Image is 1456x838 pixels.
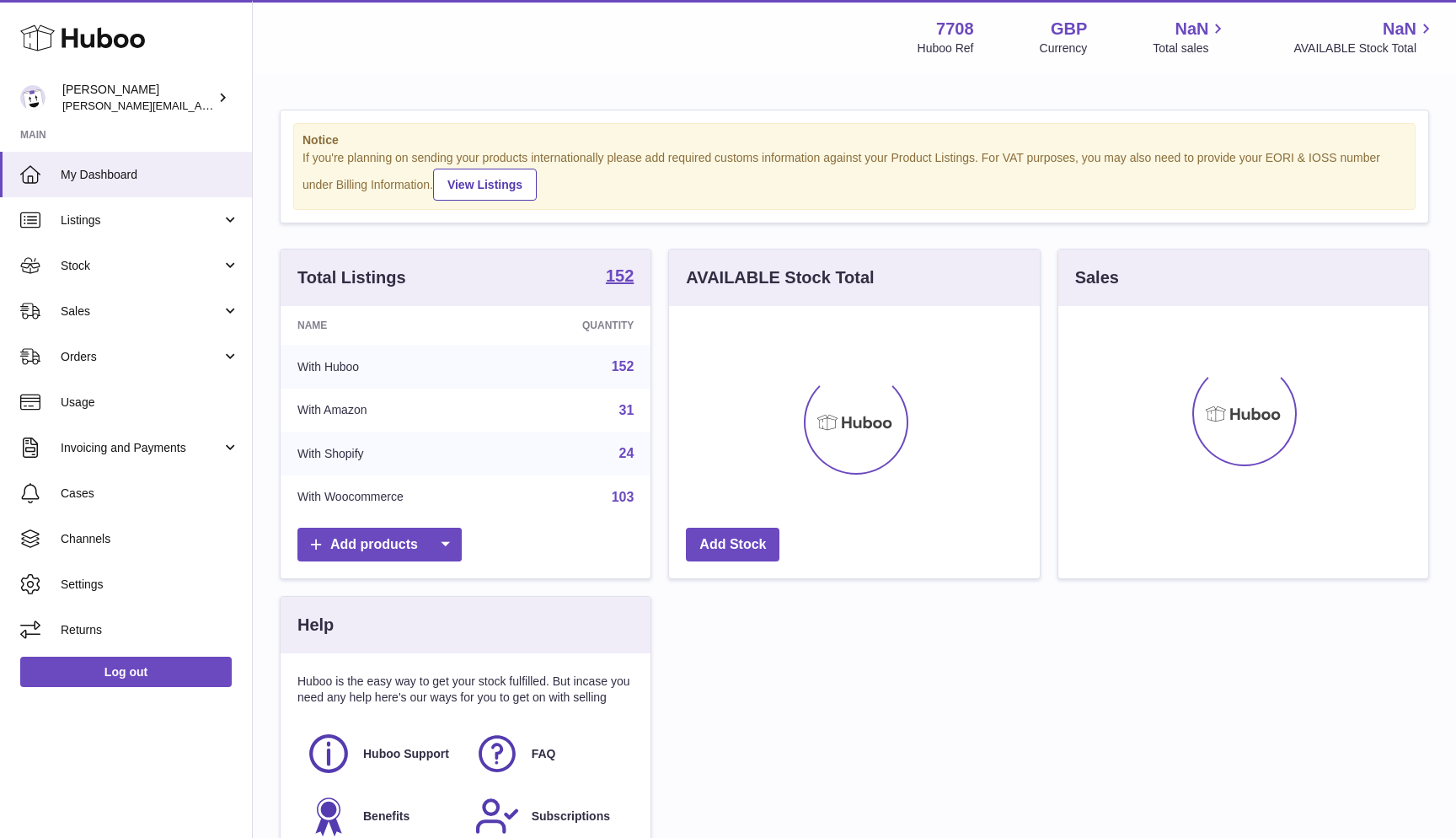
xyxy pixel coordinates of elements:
[281,306,511,345] th: Name
[1153,40,1228,56] span: Total sales
[281,389,511,432] td: With Amazon
[61,531,239,547] span: Channels
[281,432,511,475] td: With Shopify
[532,746,556,762] span: FAQ
[62,99,338,112] span: [PERSON_NAME][EMAIL_ADDRESS][DOMAIN_NAME]
[1153,18,1228,56] a: NaN Total sales
[61,304,222,320] span: Sales
[511,306,651,345] th: Quantity
[433,169,537,201] a: View Listings
[61,167,239,183] span: My Dashboard
[619,403,634,417] a: 31
[306,731,458,776] a: Huboo Support
[619,446,634,460] a: 24
[61,622,239,638] span: Returns
[20,85,45,110] img: victor@erbology.co
[297,674,634,706] p: Huboo is the easy way to get your stock fulfilled. But incase you need any help here's our ways f...
[61,440,222,456] span: Invoicing and Payments
[61,212,222,228] span: Listings
[606,267,634,284] strong: 152
[1293,40,1436,56] span: AVAILABLE Stock Total
[61,258,222,274] span: Stock
[302,150,1406,201] div: If you're planning on sending your products internationally please add required customs informati...
[61,395,239,411] span: Usage
[918,40,974,56] div: Huboo Ref
[1175,18,1208,40] span: NaN
[281,475,511,519] td: With Woocommerce
[62,82,214,114] div: [PERSON_NAME]
[532,808,610,825] span: Subscriptions
[61,486,239,502] span: Cases
[1040,40,1088,56] div: Currency
[1383,18,1416,40] span: NaN
[606,267,634,287] a: 152
[297,614,334,637] h3: Help
[297,528,462,562] a: Add products
[1293,18,1436,56] a: NaN AVAILABLE Stock Total
[297,266,406,289] h3: Total Listings
[281,345,511,389] td: With Huboo
[612,359,634,373] a: 152
[1075,266,1119,289] h3: Sales
[61,349,222,365] span: Orders
[363,746,449,762] span: Huboo Support
[686,528,779,562] a: Add Stock
[474,731,626,776] a: FAQ
[1051,18,1087,40] strong: GBP
[686,266,874,289] h3: AVAILABLE Stock Total
[302,132,1406,148] strong: Notice
[936,18,974,40] strong: 7708
[612,490,634,504] a: 103
[363,808,409,825] span: Benefits
[61,577,239,593] span: Settings
[20,657,232,687] a: Log out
